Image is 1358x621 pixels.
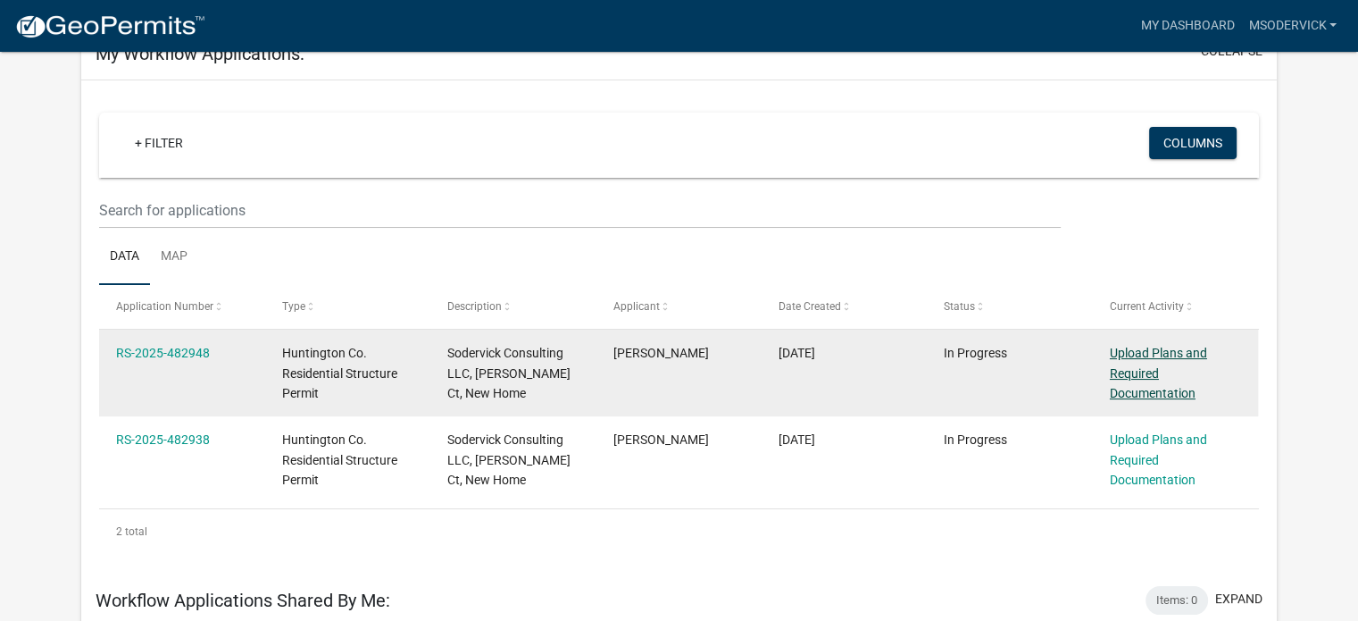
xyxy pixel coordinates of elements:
datatable-header-cell: Description [430,285,596,328]
div: collapse [81,80,1277,572]
datatable-header-cell: Type [264,285,429,328]
span: Application Number [116,300,213,313]
a: Upload Plans and Required Documentation [1110,432,1207,488]
a: Map [150,229,198,286]
span: Date Created [779,300,841,313]
span: Huntington Co. Residential Structure Permit [282,346,397,401]
span: 09/23/2025 [779,432,815,447]
span: 09/23/2025 [779,346,815,360]
span: Status [944,300,975,313]
span: Huntington Co. Residential Structure Permit [282,432,397,488]
input: Search for applications [99,192,1061,229]
button: collapse [1201,42,1262,61]
a: RS-2025-482948 [116,346,210,360]
h5: My Workflow Applications: [96,43,304,64]
a: msodervick [1241,9,1344,43]
datatable-header-cell: Date Created [762,285,927,328]
a: + Filter [121,127,197,159]
datatable-header-cell: Status [927,285,1092,328]
button: expand [1215,590,1262,608]
datatable-header-cell: Applicant [596,285,761,328]
datatable-header-cell: Current Activity [1093,285,1258,328]
span: Sodervick Consulting LLC, Gardner Ct, New Home [447,432,571,488]
button: Columns [1149,127,1237,159]
a: Data [99,229,150,286]
a: RS-2025-482938 [116,432,210,447]
a: My Dashboard [1133,9,1241,43]
span: Description [447,300,502,313]
span: Applicant [613,300,660,313]
span: Type [282,300,305,313]
h5: Workflow Applications Shared By Me: [96,590,390,611]
span: In Progress [944,432,1007,447]
a: Upload Plans and Required Documentation [1110,346,1207,401]
span: Michelle Sodervick [613,432,709,447]
datatable-header-cell: Application Number [99,285,264,328]
span: Current Activity [1110,300,1184,313]
span: In Progress [944,346,1007,360]
div: 2 total [99,509,1259,554]
span: Sodervick Consulting LLC, Gardner Ct, New Home [447,346,571,401]
span: Michelle Sodervick [613,346,709,360]
div: Items: 0 [1146,586,1208,615]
